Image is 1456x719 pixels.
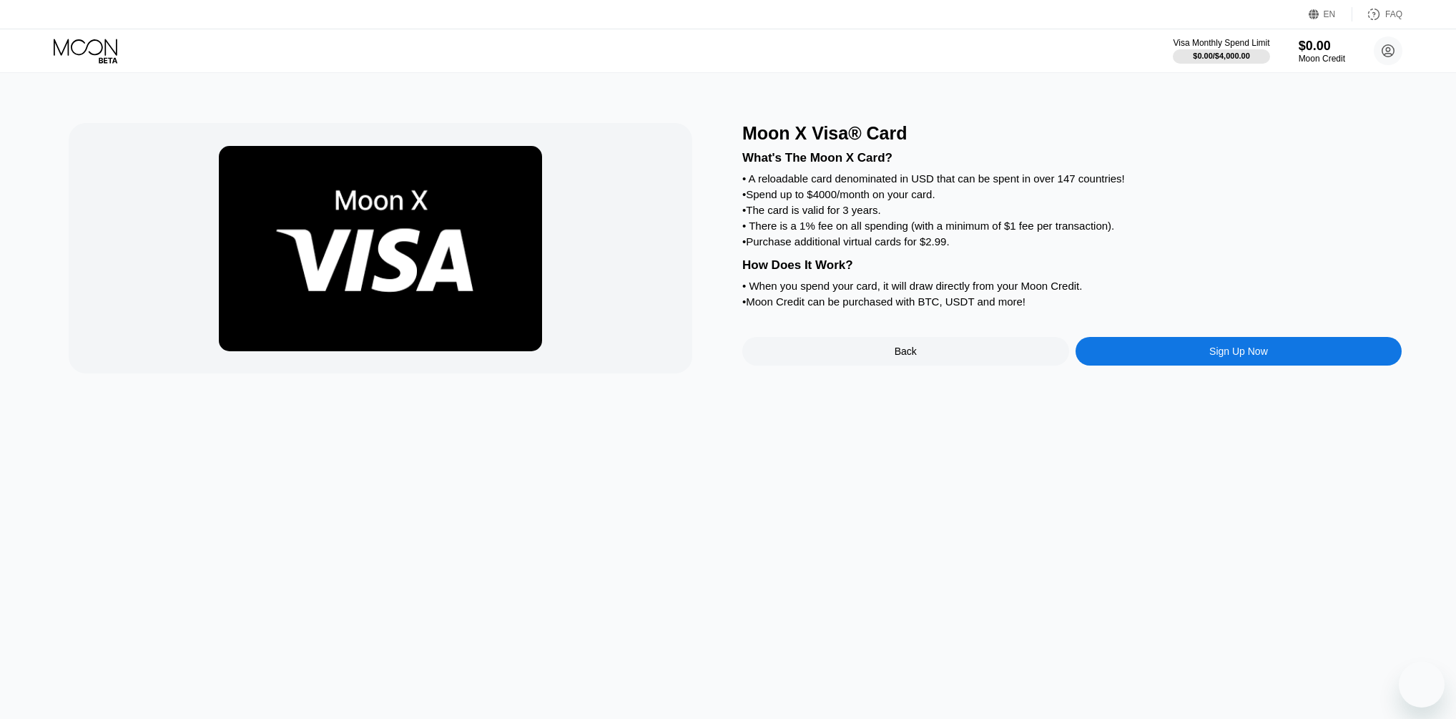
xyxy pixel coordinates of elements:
[742,172,1402,185] div: • A reloadable card denominated in USD that can be spent in over 147 countries!
[742,220,1402,232] div: • There is a 1% fee on all spending (with a minimum of $1 fee per transaction).
[742,235,1402,248] div: • Purchase additional virtual cards for $2.99.
[1193,52,1250,60] div: $0.00 / $4,000.00
[1299,39,1345,54] div: $0.00
[1209,346,1268,357] div: Sign Up Now
[895,346,917,357] div: Back
[742,188,1402,200] div: • Spend up to $4000/month on your card.
[1352,7,1402,21] div: FAQ
[742,295,1402,308] div: • Moon Credit can be purchased with BTC, USDT and more!
[1173,38,1269,64] div: Visa Monthly Spend Limit$0.00/$4,000.00
[1309,7,1352,21] div: EN
[1324,9,1336,19] div: EN
[1299,39,1345,64] div: $0.00Moon Credit
[742,337,1069,366] div: Back
[742,151,1402,165] div: What's The Moon X Card?
[1385,9,1402,19] div: FAQ
[742,280,1402,292] div: • When you spend your card, it will draw directly from your Moon Credit.
[1299,54,1345,64] div: Moon Credit
[1076,337,1402,366] div: Sign Up Now
[742,204,1402,216] div: • The card is valid for 3 years.
[742,258,1402,273] div: How Does It Work?
[1173,38,1269,48] div: Visa Monthly Spend Limit
[742,123,1402,144] div: Moon X Visa® Card
[1399,662,1445,708] iframe: Кнопка запуска окна обмена сообщениями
